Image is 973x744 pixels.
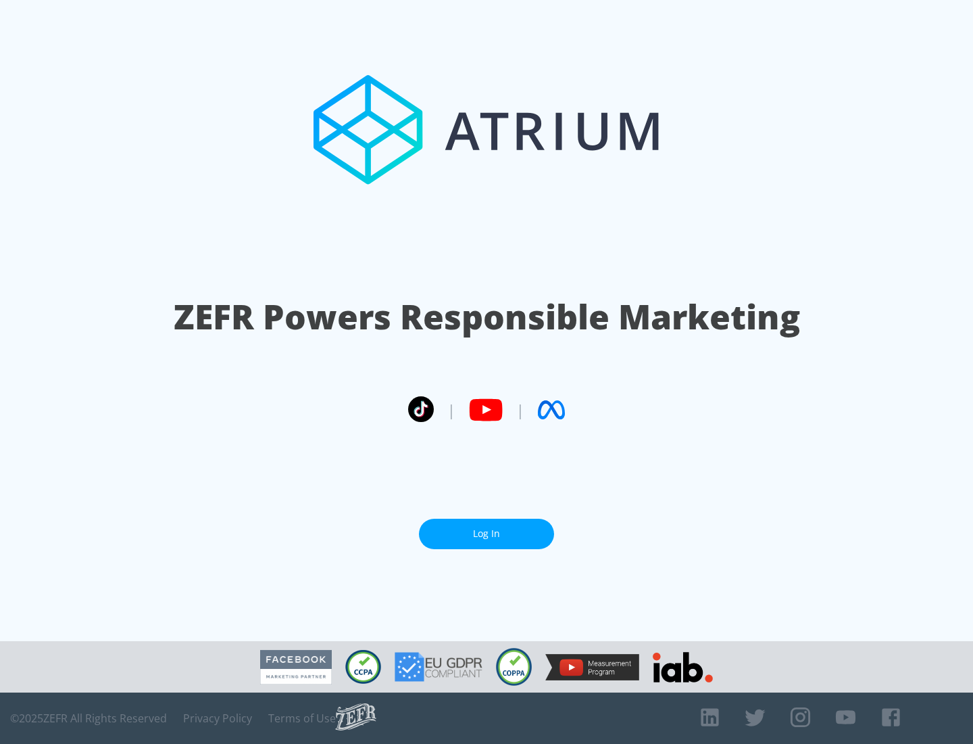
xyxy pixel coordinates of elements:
a: Privacy Policy [183,712,252,725]
h1: ZEFR Powers Responsible Marketing [174,294,800,340]
img: Facebook Marketing Partner [260,650,332,684]
img: YouTube Measurement Program [545,654,639,680]
img: COPPA Compliant [496,648,532,686]
span: © 2025 ZEFR All Rights Reserved [10,712,167,725]
span: | [447,400,455,420]
img: GDPR Compliant [395,652,482,682]
a: Terms of Use [268,712,336,725]
img: CCPA Compliant [345,650,381,684]
span: | [516,400,524,420]
a: Log In [419,519,554,549]
img: IAB [653,652,713,682]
